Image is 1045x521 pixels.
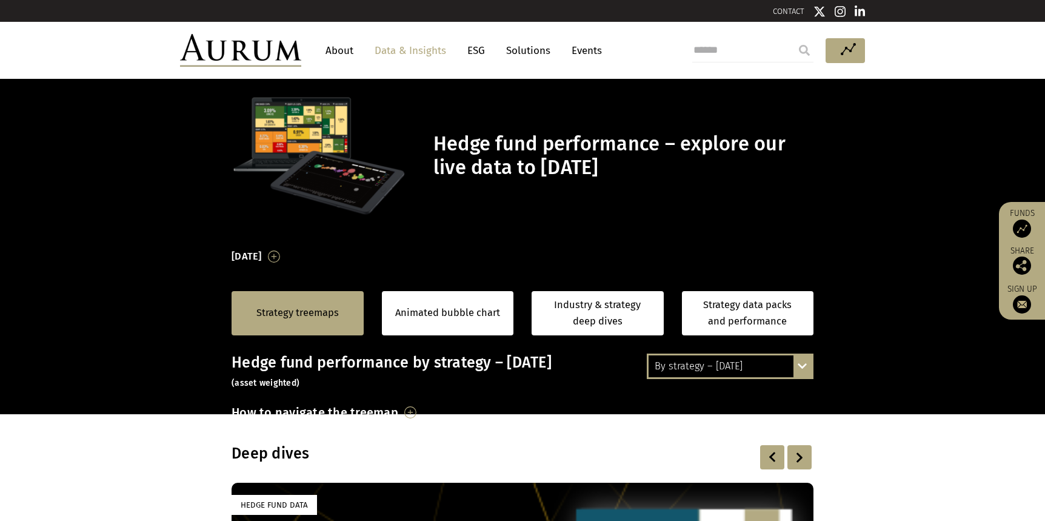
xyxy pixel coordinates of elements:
[319,39,359,62] a: About
[1013,295,1031,314] img: Sign up to our newsletter
[369,39,452,62] a: Data & Insights
[792,38,816,62] input: Submit
[1005,284,1039,314] a: Sign up
[649,355,812,377] div: By strategy – [DATE]
[566,39,602,62] a: Events
[500,39,556,62] a: Solutions
[433,132,810,180] h1: Hedge fund performance – explore our live data to [DATE]
[232,378,299,388] small: (asset weighted)
[835,5,846,18] img: Instagram icon
[855,5,866,18] img: Linkedin icon
[232,445,657,463] h3: Deep dives
[395,305,500,321] a: Animated bubble chart
[813,5,826,18] img: Twitter icon
[461,39,491,62] a: ESG
[773,7,804,16] a: CONTACT
[1013,257,1031,275] img: Share this post
[532,291,664,335] a: Industry & strategy deep dives
[180,34,301,67] img: Aurum
[256,305,339,321] a: Strategy treemaps
[682,291,814,335] a: Strategy data packs and performance
[232,495,317,515] div: Hedge Fund Data
[1005,247,1039,275] div: Share
[232,247,262,266] h3: [DATE]
[232,354,813,390] h3: Hedge fund performance by strategy – [DATE]
[1005,208,1039,238] a: Funds
[232,402,398,423] h3: How to navigate the treemap
[1013,220,1031,238] img: Access Funds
